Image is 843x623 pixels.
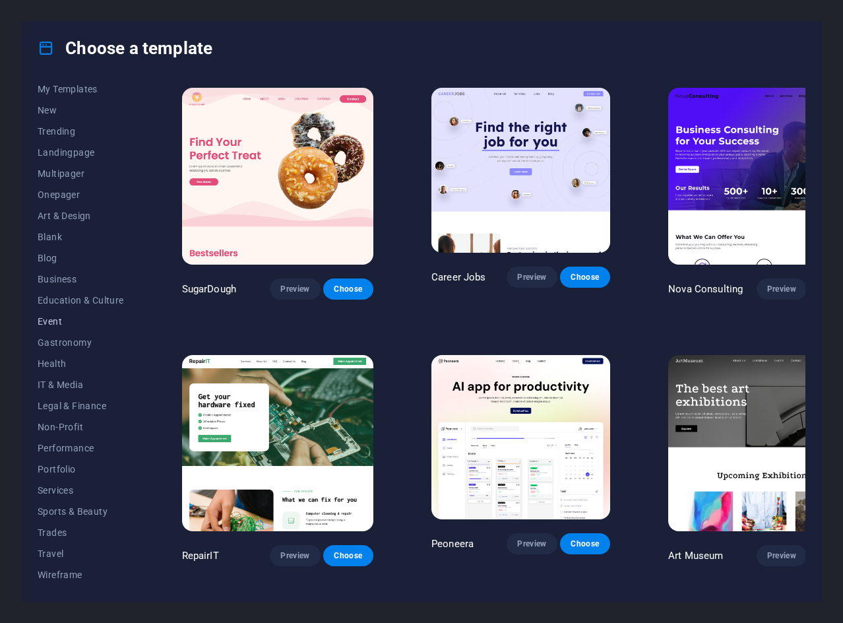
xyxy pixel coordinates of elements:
span: Onepager [38,189,124,200]
button: Choose [323,545,373,566]
button: Business [38,269,124,290]
button: Preview [270,545,320,566]
span: Performance [38,443,124,453]
button: Health [38,353,124,374]
button: Sports & Beauty [38,501,124,522]
span: Multipager [38,168,124,179]
span: Blank [38,232,124,242]
span: Landingpage [38,147,124,158]
span: Sports & Beauty [38,506,124,517]
button: Blog [38,247,124,269]
h4: Choose a template [38,38,212,59]
button: Trades [38,522,124,543]
button: Portfolio [38,459,124,480]
button: Education & Culture [38,290,124,311]
button: Choose [560,533,610,554]
button: Non-Profit [38,416,124,438]
p: Nova Consulting [668,282,743,296]
p: RepairIT [182,549,219,562]
span: Preview [280,550,309,561]
span: New [38,105,124,115]
button: Multipager [38,163,124,184]
button: Preview [757,545,807,566]
button: Preview [507,267,557,288]
button: My Templates [38,79,124,100]
span: Education & Culture [38,295,124,306]
button: Art & Design [38,205,124,226]
button: Event [38,311,124,332]
span: IT & Media [38,379,124,390]
button: Preview [270,279,320,300]
span: Non-Profit [38,422,124,432]
button: Legal & Finance [38,395,124,416]
p: Peoneera [431,537,474,550]
span: Preview [767,550,796,561]
span: Trades [38,527,124,538]
button: Preview [757,279,807,300]
span: Preview [767,284,796,294]
span: Preview [517,272,546,282]
span: Legal & Finance [38,401,124,411]
span: Choose [571,539,600,549]
span: Wireframe [38,570,124,580]
p: Career Jobs [431,271,486,284]
span: Blog [38,253,124,263]
button: Preview [507,533,557,554]
span: Choose [334,284,363,294]
span: My Templates [38,84,124,94]
button: Travel [38,543,124,564]
button: Choose [560,267,610,288]
span: Choose [571,272,600,282]
span: Preview [517,539,546,549]
img: SugarDough [182,88,373,265]
p: SugarDough [182,282,236,296]
button: Onepager [38,184,124,205]
button: Services [38,480,124,501]
button: Wireframe [38,564,124,585]
button: Gastronomy [38,332,124,353]
span: Trending [38,126,124,137]
span: Gastronomy [38,337,124,348]
button: Landingpage [38,142,124,163]
button: IT & Media [38,374,124,395]
span: Preview [280,284,309,294]
button: Blank [38,226,124,247]
button: Trending [38,121,124,142]
button: Performance [38,438,124,459]
span: Travel [38,548,124,559]
img: RepairIT [182,355,373,532]
span: Health [38,358,124,369]
p: Art Museum [668,549,723,562]
button: Choose [323,279,373,300]
span: Portfolio [38,464,124,475]
button: New [38,100,124,121]
span: Business [38,274,124,284]
img: Peoneera [431,355,610,520]
span: Choose [334,550,363,561]
span: Event [38,316,124,327]
span: Services [38,485,124,496]
img: Career Jobs [431,88,610,253]
span: Art & Design [38,211,124,221]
